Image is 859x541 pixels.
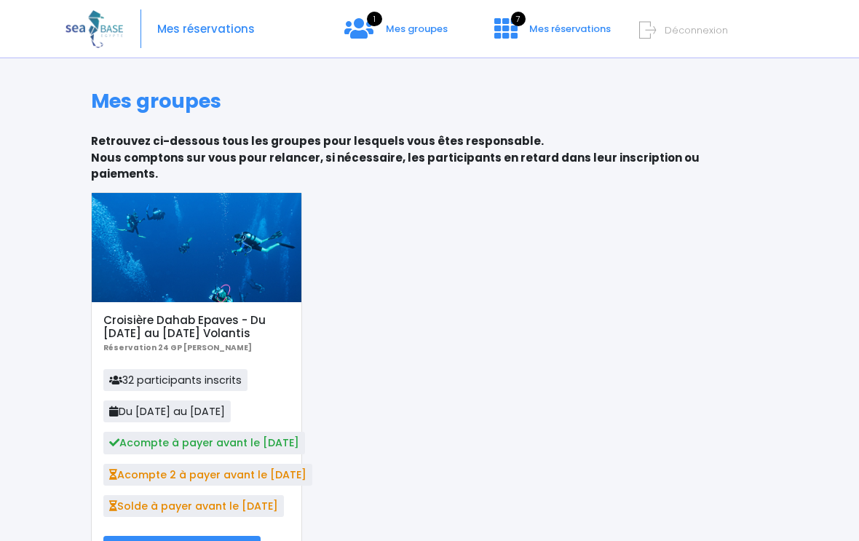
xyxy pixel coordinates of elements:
span: Du [DATE] au [DATE] [103,400,231,422]
span: 7 [511,12,526,26]
span: Acompte 2 à payer avant le [DATE] [103,464,312,486]
span: 1 [367,12,382,26]
span: Solde à payer avant le [DATE] [103,495,284,517]
a: 1 Mes groupes [333,27,459,41]
h1: Mes groupes [91,90,768,113]
span: Mes groupes [386,22,448,36]
span: 32 participants inscrits [103,369,248,391]
b: Réservation 24 GP [PERSON_NAME] [103,342,252,353]
h5: Croisière Dahab Epaves - Du [DATE] au [DATE] Volantis [103,314,289,340]
span: Mes réservations [529,22,611,36]
span: Déconnexion [665,23,728,37]
p: Retrouvez ci-dessous tous les groupes pour lesquels vous êtes responsable. Nous comptons sur vous... [91,133,768,183]
span: Acompte à payer avant le [DATE] [103,432,305,454]
a: 7 Mes réservations [483,27,619,41]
